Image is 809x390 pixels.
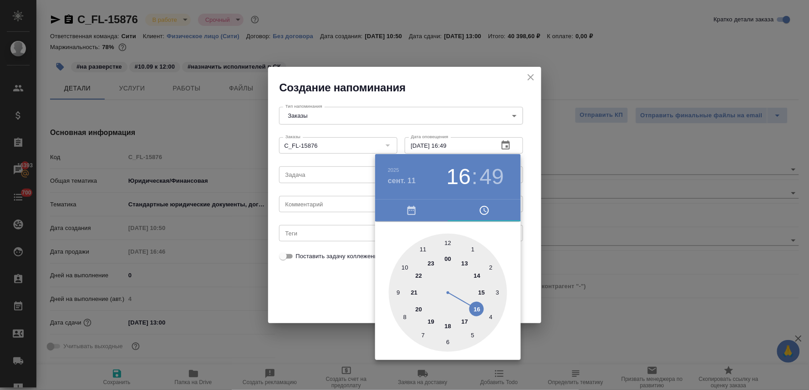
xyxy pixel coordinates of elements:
button: 2025 [388,167,399,173]
h3: : [472,164,478,190]
button: 16 [447,164,471,190]
button: сент. 11 [388,175,416,186]
button: 49 [480,164,504,190]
